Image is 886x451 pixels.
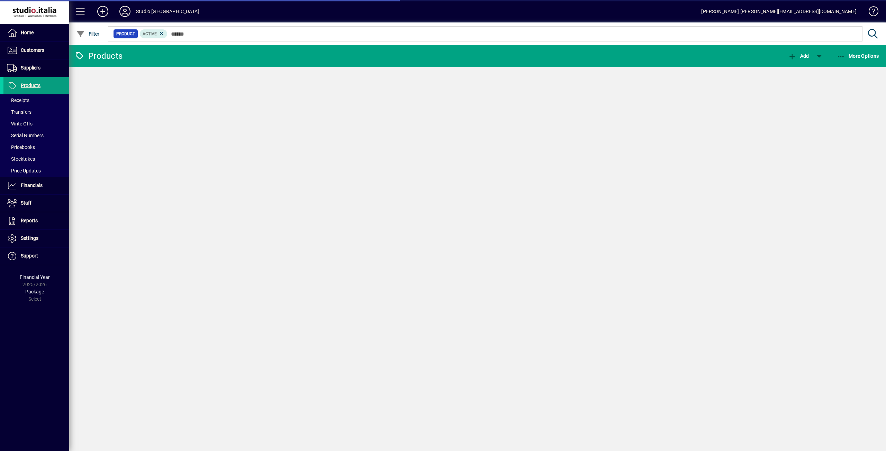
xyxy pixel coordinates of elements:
[21,83,40,88] span: Products
[3,177,69,194] a: Financials
[92,5,114,18] button: Add
[21,65,40,71] span: Suppliers
[786,50,811,62] button: Add
[7,133,44,138] span: Serial Numbers
[835,50,881,62] button: More Options
[143,31,157,36] span: Active
[76,31,100,37] span: Filter
[864,1,877,24] a: Knowledge Base
[116,30,135,37] span: Product
[7,168,41,173] span: Price Updates
[21,235,38,241] span: Settings
[3,247,69,265] a: Support
[3,130,69,141] a: Serial Numbers
[3,230,69,247] a: Settings
[3,195,69,212] a: Staff
[75,28,101,40] button: Filter
[21,200,31,206] span: Staff
[3,118,69,130] a: Write Offs
[21,253,38,259] span: Support
[3,141,69,153] a: Pricebooks
[114,5,136,18] button: Profile
[136,6,199,17] div: Studio [GEOGRAPHIC_DATA]
[7,109,31,115] span: Transfers
[701,6,857,17] div: [PERSON_NAME] [PERSON_NAME][EMAIL_ADDRESS][DOMAIN_NAME]
[7,121,33,126] span: Write Offs
[140,29,168,38] mat-chip: Activation Status: Active
[3,212,69,229] a: Reports
[20,274,50,280] span: Financial Year
[837,53,879,59] span: More Options
[74,50,123,62] div: Products
[3,59,69,77] a: Suppliers
[21,47,44,53] span: Customers
[7,156,35,162] span: Stocktakes
[3,153,69,165] a: Stocktakes
[21,182,43,188] span: Financials
[3,106,69,118] a: Transfers
[3,94,69,106] a: Receipts
[21,30,34,35] span: Home
[7,97,29,103] span: Receipts
[788,53,809,59] span: Add
[7,144,35,150] span: Pricebooks
[3,42,69,59] a: Customers
[3,24,69,41] a: Home
[25,289,44,294] span: Package
[21,218,38,223] span: Reports
[3,165,69,177] a: Price Updates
